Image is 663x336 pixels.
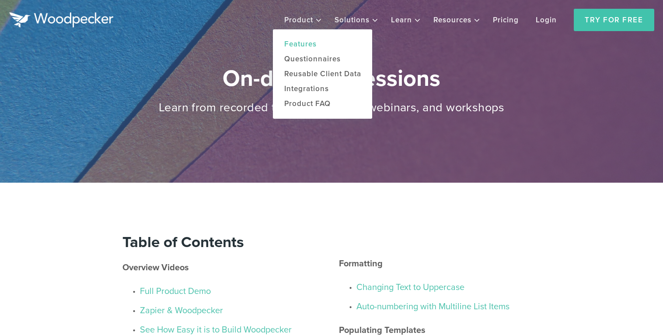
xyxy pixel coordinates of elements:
[356,280,464,293] a: Changing Text to Uppercase
[136,98,527,116] p: Learn from recorded training sessions, webinars, and workshops
[273,67,372,81] a: Reusable Client Data
[327,11,377,29] div: Solutions
[273,37,372,52] a: Features
[277,11,321,29] div: Product
[426,11,479,29] div: Resources
[140,284,211,297] a: Full Product Demo
[140,304,223,316] a: Zapier & Woodpecker
[356,300,509,312] a: Auto-numbering with Multiline List Items
[339,323,426,336] strong: Populating Templates
[122,230,244,253] strong: Table of Contents
[384,11,419,29] div: Learn
[574,9,654,31] a: Try For Free
[339,257,383,269] strong: Formatting
[485,11,526,29] a: Pricing
[9,12,114,28] img: Woodpecker | Legal Document Automation
[273,81,372,96] a: Integrations
[136,67,527,89] strong: On-demand Sessions
[273,52,372,67] a: Questionnaires
[528,11,564,29] a: Login
[273,96,372,111] a: Product FAQ
[122,261,189,273] strong: Overview Videos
